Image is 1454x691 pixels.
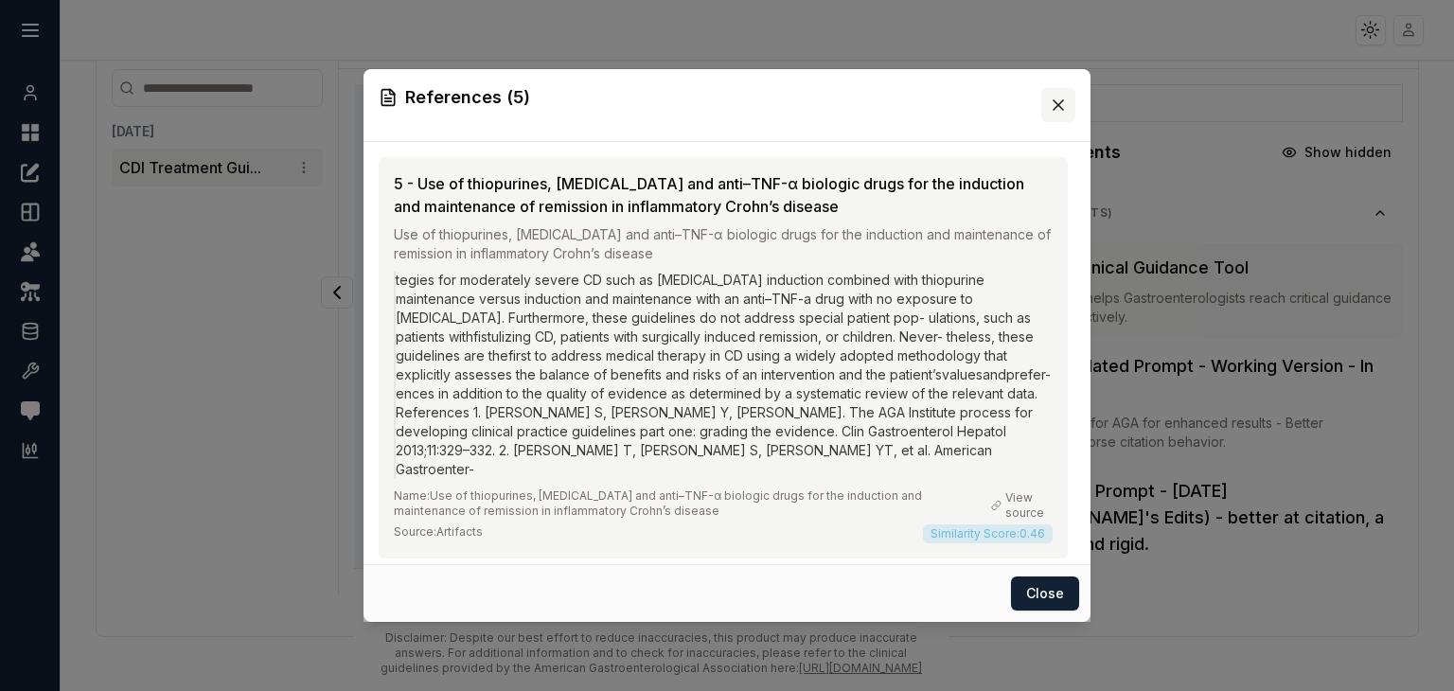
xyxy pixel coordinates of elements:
[394,225,1053,263] div: Use of thiopurines, [MEDICAL_DATA] and anti–TNF-α biologic drugs for the induction and maintenanc...
[394,488,991,519] span: Name: Use of thiopurines, [MEDICAL_DATA] and anti–TNF-α biologic drugs for the induction and main...
[394,172,1053,218] div: 5 - Use of thiopurines, [MEDICAL_DATA] and anti–TNF-α biologic drugs for the induction and mainte...
[394,271,1053,479] div: tegies for moderately severe CD such as [MEDICAL_DATA] induction combined with thiopurine mainten...
[379,84,530,111] h3: References ( 5 )
[394,524,483,540] span: Source: Artifacts
[923,524,1053,543] span: Similarity Score: 0.46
